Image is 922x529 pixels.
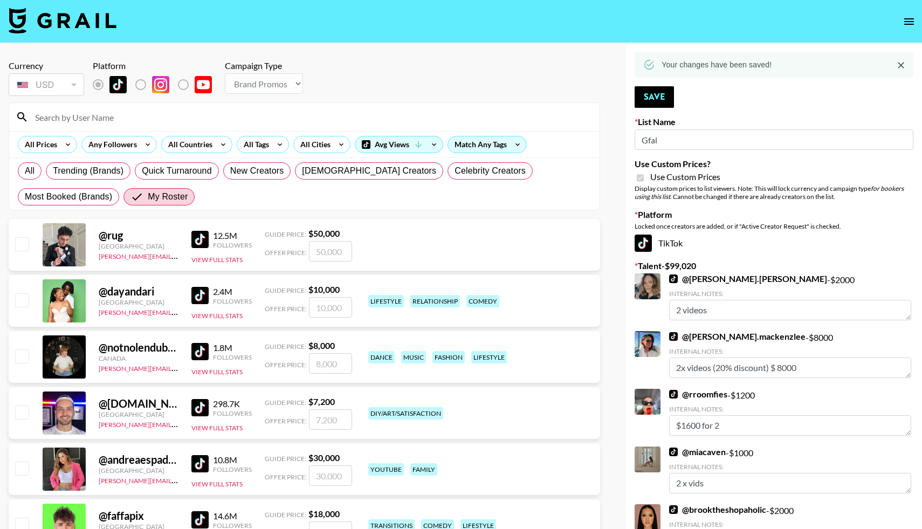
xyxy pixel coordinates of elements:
button: View Full Stats [191,480,243,488]
img: Grail Talent [9,8,116,33]
a: @miacaven [669,446,726,457]
button: View Full Stats [191,424,243,432]
button: Close [893,57,909,73]
div: @ dayandari [99,285,178,298]
div: @ notnolendubuc [99,341,178,354]
a: @brooktheshopaholic [669,504,766,515]
div: dance [368,351,395,363]
div: Followers [213,353,252,361]
strong: $ 10,000 [308,284,340,294]
button: View Full Stats [191,256,243,264]
div: Currency [9,60,84,71]
a: @[PERSON_NAME].[PERSON_NAME] [669,273,827,284]
div: 14.6M [213,511,252,521]
a: [PERSON_NAME][EMAIL_ADDRESS][DOMAIN_NAME] [99,362,258,373]
div: 10.8M [213,455,252,465]
input: Search by User Name [29,108,593,126]
div: diy/art/satisfaction [368,407,443,420]
div: @ andreaespadatv [99,453,178,466]
img: YouTube [195,76,212,93]
div: fashion [432,351,465,363]
div: comedy [466,295,499,307]
div: lifestyle [471,351,507,363]
div: [GEOGRAPHIC_DATA] [99,242,178,250]
input: 8,000 [309,353,352,374]
a: @rroomfies [669,389,727,400]
a: [PERSON_NAME][EMAIL_ADDRESS][DOMAIN_NAME] [99,475,258,485]
div: Canada [99,354,178,362]
label: Use Custom Prices? [635,159,913,169]
div: All Countries [162,136,215,153]
div: Display custom prices to list viewers. Note: This will lock currency and campaign type . Cannot b... [635,184,913,201]
a: @[PERSON_NAME].mackenzlee [669,331,806,342]
div: Internal Notes: [669,290,911,298]
span: Trending (Brands) [53,164,123,177]
div: Your changes have been saved! [662,55,772,74]
span: Offer Price: [265,417,307,425]
div: Followers [213,297,252,305]
img: TikTok [669,448,678,456]
img: TikTok [109,76,127,93]
div: USD [11,75,82,94]
img: TikTok [191,455,209,472]
div: relationship [410,295,460,307]
div: 298.7K [213,399,252,409]
strong: $ 50,000 [308,228,340,238]
div: 12.5M [213,230,252,241]
input: 10,000 [309,297,352,318]
div: Platform [93,60,221,71]
span: Guide Price: [265,399,306,407]
img: TikTok [191,399,209,416]
div: Internal Notes: [669,405,911,413]
div: - $ 2000 [669,273,911,320]
a: [PERSON_NAME][EMAIL_ADDRESS][DOMAIN_NAME] [99,250,258,260]
a: [PERSON_NAME][EMAIL_ADDRESS][DOMAIN_NAME] [99,306,258,317]
button: View Full Stats [191,368,243,376]
div: - $ 1000 [669,446,911,493]
div: Avg Views [355,136,443,153]
strong: $ 30,000 [308,452,340,463]
label: Talent - $ 99,020 [635,260,913,271]
span: [DEMOGRAPHIC_DATA] Creators [302,164,436,177]
div: All Tags [237,136,271,153]
div: [GEOGRAPHIC_DATA] [99,298,178,306]
img: TikTok [191,511,209,528]
button: View Full Stats [191,312,243,320]
div: All Prices [18,136,59,153]
div: Currency is locked to USD [9,71,84,98]
img: Instagram [152,76,169,93]
img: TikTok [191,287,209,304]
div: youtube [368,463,404,476]
div: All Cities [294,136,333,153]
img: TikTok [669,274,678,283]
span: Guide Price: [265,455,306,463]
div: [GEOGRAPHIC_DATA] [99,410,178,418]
div: [GEOGRAPHIC_DATA] [99,466,178,475]
div: List locked to TikTok. [93,73,221,96]
div: Internal Notes: [669,463,911,471]
img: TikTok [669,390,678,399]
span: Offer Price: [265,249,307,257]
div: Any Followers [82,136,139,153]
img: TikTok [191,343,209,360]
strong: $ 7,200 [308,396,335,407]
span: Use Custom Prices [650,171,720,182]
div: Internal Notes: [669,520,911,528]
div: 2.4M [213,286,252,297]
span: Guide Price: [265,230,306,238]
div: Followers [213,241,252,249]
div: Internal Notes: [669,347,911,355]
button: Save [635,86,674,108]
div: - $ 1200 [669,389,911,436]
span: Most Booked (Brands) [25,190,112,203]
strong: $ 18,000 [308,509,340,519]
div: @ rug [99,229,178,242]
div: Locked once creators are added, or if "Active Creator Request" is checked. [635,222,913,230]
textarea: 2 x vids [669,473,911,493]
div: - $ 8000 [669,331,911,378]
label: Platform [635,209,913,220]
span: Guide Price: [265,286,306,294]
span: All [25,164,35,177]
div: @ [DOMAIN_NAME] [99,397,178,410]
span: Offer Price: [265,305,307,313]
